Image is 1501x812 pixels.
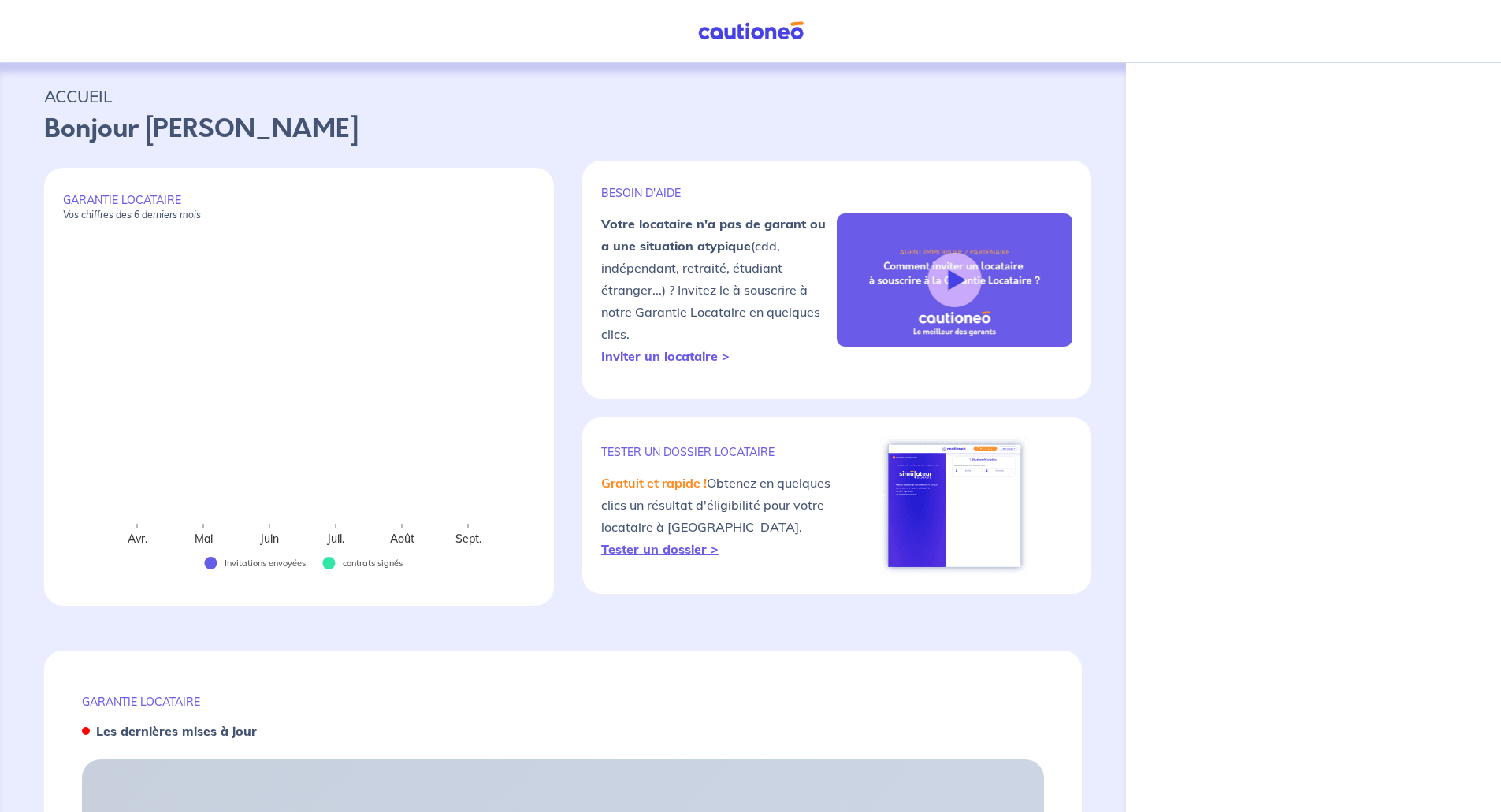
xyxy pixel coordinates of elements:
[96,723,257,739] strong: Les dernières mises à jour
[601,472,837,560] p: Obtenez en quelques clics un résultat d'éligibilité pour votre locataire à [GEOGRAPHIC_DATA].
[63,193,535,221] p: GARANTIE LOCATAIRE
[601,541,719,557] a: Tester un dossier >
[390,532,414,546] text: Août
[601,475,707,491] em: Gratuit et rapide !
[128,532,147,546] text: Avr.
[880,436,1029,575] img: simulateur.png
[44,82,1082,110] p: ACCUEIL
[601,216,826,254] strong: Votre locataire n'a pas de garant ou a une situation atypique
[837,213,1072,346] img: video-gli-new-none.jpg
[601,348,730,364] a: Inviter un locataire >
[44,110,1082,148] p: Bonjour [PERSON_NAME]
[326,532,344,546] text: Juil.
[601,186,837,200] p: BESOIN D'AIDE
[259,532,279,546] text: Juin
[692,21,810,41] img: Cautioneo
[601,445,837,459] p: TESTER un dossier locataire
[195,532,213,546] text: Mai
[601,213,837,367] p: (cdd, indépendant, retraité, étudiant étranger...) ? Invitez le à souscrire à notre Garantie Loca...
[455,532,481,546] text: Sept.
[82,695,1044,709] p: GARANTIE LOCATAIRE
[63,209,201,221] em: Vos chiffres des 6 derniers mois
